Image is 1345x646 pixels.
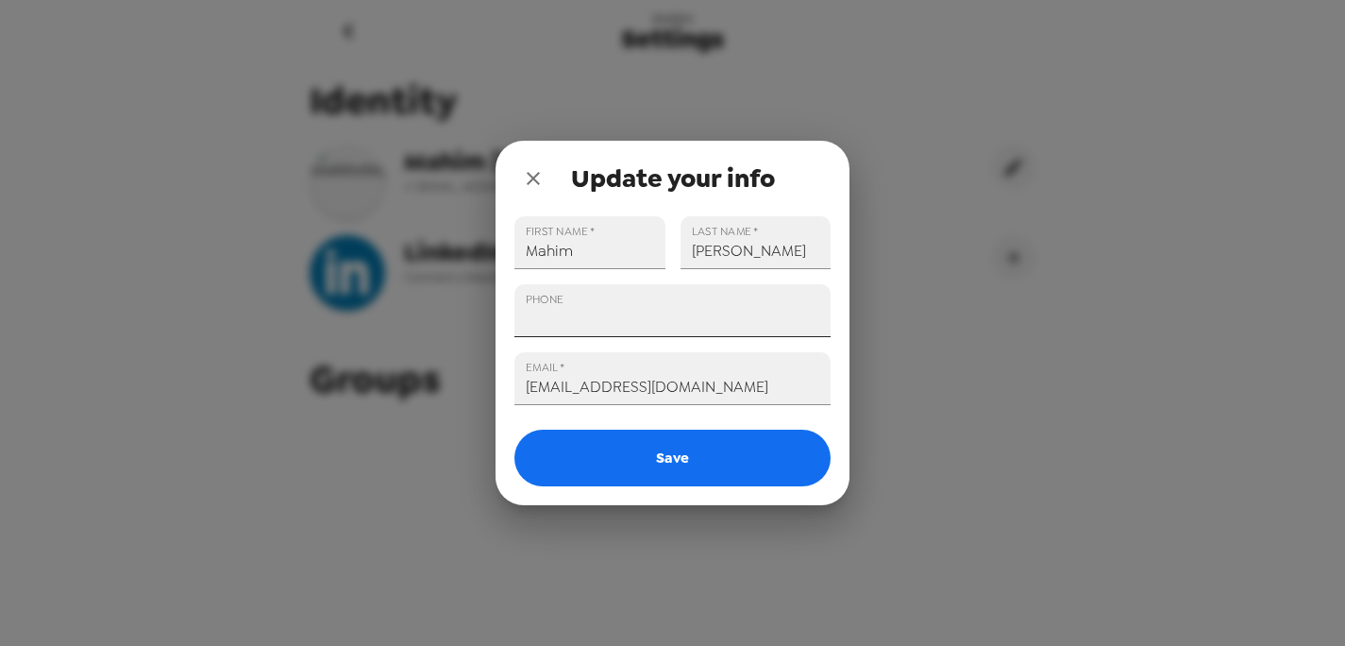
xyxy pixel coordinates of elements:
[692,223,759,239] label: LAST NAME
[526,359,564,375] label: EMAIL
[571,161,775,195] span: Update your info
[526,223,595,239] label: FIRST NAME
[514,160,552,197] button: close
[514,430,831,486] button: Save
[526,291,563,307] label: PHONE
